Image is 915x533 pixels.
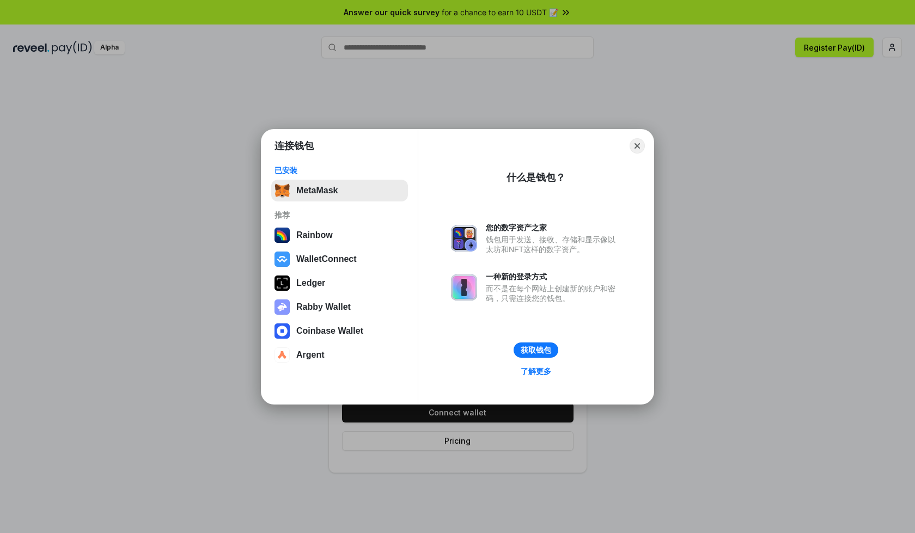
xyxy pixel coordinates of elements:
[514,342,558,358] button: 获取钱包
[486,272,621,281] div: 一种新的登录方式
[451,274,477,301] img: svg+xml,%3Csvg%20xmlns%3D%22http%3A%2F%2Fwww.w3.org%2F2000%2Fsvg%22%20fill%3D%22none%22%20viewBox...
[630,138,645,154] button: Close
[521,345,551,355] div: 获取钱包
[271,320,408,342] button: Coinbase Wallet
[274,275,290,291] img: svg+xml,%3Csvg%20xmlns%3D%22http%3A%2F%2Fwww.w3.org%2F2000%2Fsvg%22%20width%3D%2228%22%20height%3...
[274,252,290,267] img: svg+xml,%3Csvg%20width%3D%2228%22%20height%3D%2228%22%20viewBox%3D%220%200%2028%2028%22%20fill%3D...
[296,350,325,360] div: Argent
[521,366,551,376] div: 了解更多
[296,326,363,336] div: Coinbase Wallet
[486,223,621,232] div: 您的数字资产之家
[271,224,408,246] button: Rainbow
[486,284,621,303] div: 而不是在每个网站上创建新的账户和密码，只需连接您的钱包。
[274,210,405,220] div: 推荐
[271,344,408,366] button: Argent
[274,139,314,152] h1: 连接钱包
[274,166,405,175] div: 已安装
[274,347,290,363] img: svg+xml,%3Csvg%20width%3D%2228%22%20height%3D%2228%22%20viewBox%3D%220%200%2028%2028%22%20fill%3D...
[296,278,325,288] div: Ledger
[296,230,333,240] div: Rainbow
[296,186,338,195] div: MetaMask
[274,323,290,339] img: svg+xml,%3Csvg%20width%3D%2228%22%20height%3D%2228%22%20viewBox%3D%220%200%2028%2028%22%20fill%3D...
[271,296,408,318] button: Rabby Wallet
[451,225,477,252] img: svg+xml,%3Csvg%20xmlns%3D%22http%3A%2F%2Fwww.w3.org%2F2000%2Fsvg%22%20fill%3D%22none%22%20viewBox...
[514,364,558,378] a: 了解更多
[274,183,290,198] img: svg+xml,%3Csvg%20fill%3D%22none%22%20height%3D%2233%22%20viewBox%3D%220%200%2035%2033%22%20width%...
[296,302,351,312] div: Rabby Wallet
[507,171,565,184] div: 什么是钱包？
[271,272,408,294] button: Ledger
[296,254,357,264] div: WalletConnect
[486,235,621,254] div: 钱包用于发送、接收、存储和显示像以太坊和NFT这样的数字资产。
[271,180,408,201] button: MetaMask
[274,228,290,243] img: svg+xml,%3Csvg%20width%3D%22120%22%20height%3D%22120%22%20viewBox%3D%220%200%20120%20120%22%20fil...
[274,299,290,315] img: svg+xml,%3Csvg%20xmlns%3D%22http%3A%2F%2Fwww.w3.org%2F2000%2Fsvg%22%20fill%3D%22none%22%20viewBox...
[271,248,408,270] button: WalletConnect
